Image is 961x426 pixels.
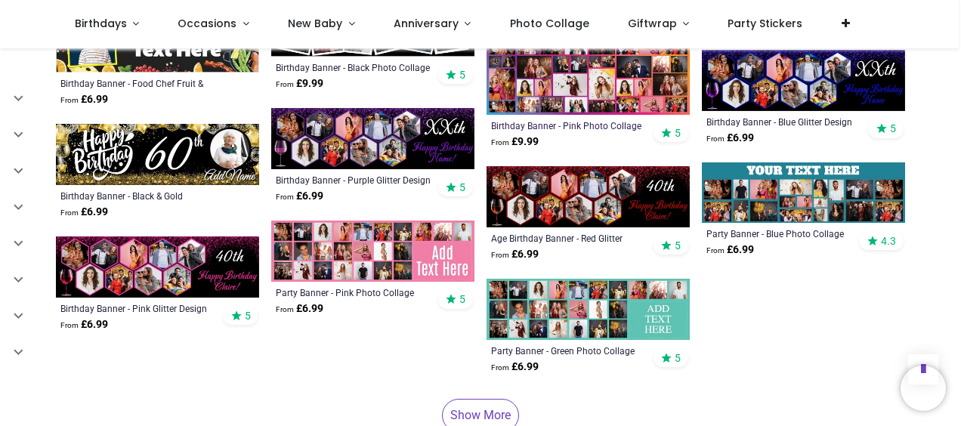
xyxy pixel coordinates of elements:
span: Anniversary [394,16,459,31]
strong: £ 6.99 [491,360,539,375]
span: Giftwrap [628,16,677,31]
span: 5 [675,239,681,252]
a: Birthday Banner - Pink Photo Collage [491,119,646,131]
span: From [60,321,79,329]
span: Photo Collage [510,16,589,31]
span: From [706,246,725,255]
span: 5 [890,122,896,135]
span: From [276,193,294,201]
span: From [491,138,509,147]
span: From [60,96,79,104]
a: Birthday Banner - Food Chef Fruit & Vege [60,77,215,89]
strong: £ 6.99 [491,247,539,262]
span: 5 [459,181,465,194]
a: Party Banner - Green Photo Collage [491,344,646,357]
span: From [491,251,509,259]
img: Personalised Party Banner - Blue Photo Collage - Custom Text & 19 Photo Upload [702,162,905,224]
a: Birthday Banner - Pink Glitter Design [60,302,215,314]
span: 4.3 [881,234,896,248]
span: Birthdays [75,16,127,31]
a: Birthday Banner - Blue Glitter Design [706,116,861,128]
strong: £ 6.99 [706,242,754,258]
strong: £ 6.99 [706,131,754,146]
strong: £ 9.99 [491,134,539,150]
strong: £ 6.99 [60,205,108,220]
a: Birthday Banner - Black Photo Collage [276,61,431,73]
a: Age Birthday Banner - Red Glitter Design [491,232,646,244]
strong: £ 6.99 [276,301,323,316]
img: Personalised Birthday Banner - Blue Glitter Design - Custom Name, Age & 9 Photos [702,50,905,111]
span: From [60,208,79,217]
span: Occasions [178,16,236,31]
span: 5 [459,292,465,306]
span: From [276,80,294,88]
span: From [276,305,294,313]
span: Party Stickers [728,16,802,31]
a: Birthday Banner - Black & Gold Balloons [60,190,215,202]
img: Personalised Party Banner - Pink Photo Collage - Custom Text & 24 Photo Upload [271,221,474,282]
a: Birthday Banner - Purple Glitter Design [276,174,431,186]
a: Party Banner - Blue Photo Collage [706,227,861,239]
span: 5 [245,309,251,323]
span: From [706,134,725,143]
img: Personalised Birthday Banner - Black & Gold Balloons - Custom Name Age & 1 Photo [56,124,259,185]
img: Personalised Age Birthday Banner - Red Glitter Design - Custom Name & 9 Photo Upload [487,166,690,227]
strong: £ 6.99 [60,317,108,332]
span: From [491,363,509,372]
span: New Baby [288,16,342,31]
a: Party Banner - Pink Photo Collage [276,286,431,298]
span: 5 [459,68,465,82]
strong: £ 6.99 [276,189,323,204]
strong: £ 6.99 [60,92,108,107]
img: Personalised Party Banner - Green Photo Collage - Custom Text & 24 Photo Upload [487,279,690,340]
strong: £ 9.99 [276,76,323,91]
span: 5 [675,351,681,365]
img: Personalised Birthday Banner - Purple Glitter Design - Custom Name, Age & 9 Photo Upload [271,108,474,169]
img: Personalised Birthday Banner - Pink Glitter Design - Custom Text & 9 Photos [56,236,259,298]
span: 5 [675,126,681,140]
iframe: Brevo live chat [901,366,946,411]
